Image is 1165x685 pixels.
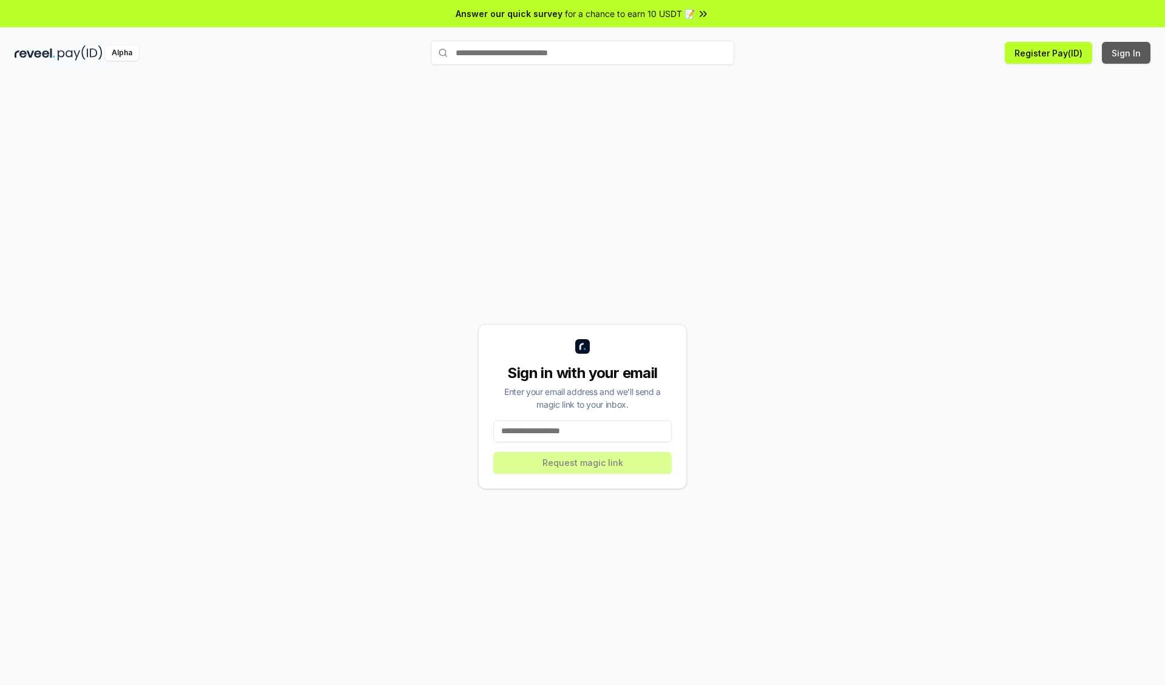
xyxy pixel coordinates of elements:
[456,7,562,20] span: Answer our quick survey
[493,363,672,383] div: Sign in with your email
[58,46,103,61] img: pay_id
[575,339,590,354] img: logo_small
[15,46,55,61] img: reveel_dark
[565,7,695,20] span: for a chance to earn 10 USDT 📝
[1005,42,1092,64] button: Register Pay(ID)
[493,385,672,411] div: Enter your email address and we’ll send a magic link to your inbox.
[1102,42,1150,64] button: Sign In
[105,46,139,61] div: Alpha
